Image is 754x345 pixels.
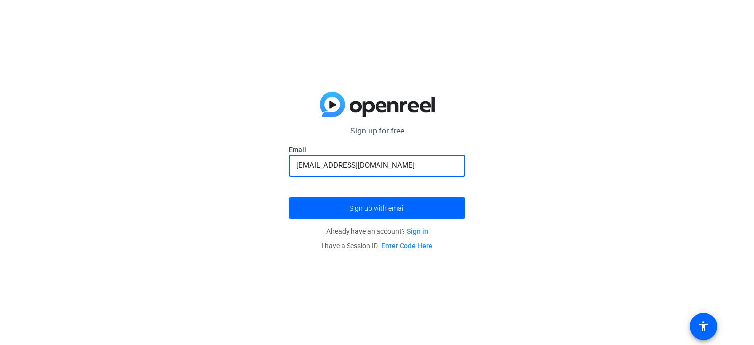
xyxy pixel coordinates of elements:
[326,227,428,235] span: Already have an account?
[296,159,458,171] input: Enter Email Address
[289,145,465,155] label: Email
[322,242,432,250] span: I have a Session ID.
[698,320,709,332] mat-icon: accessibility
[407,227,428,235] a: Sign in
[289,125,465,137] p: Sign up for free
[320,92,435,117] img: blue-gradient.svg
[381,242,432,250] a: Enter Code Here
[289,197,465,219] button: Sign up with email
